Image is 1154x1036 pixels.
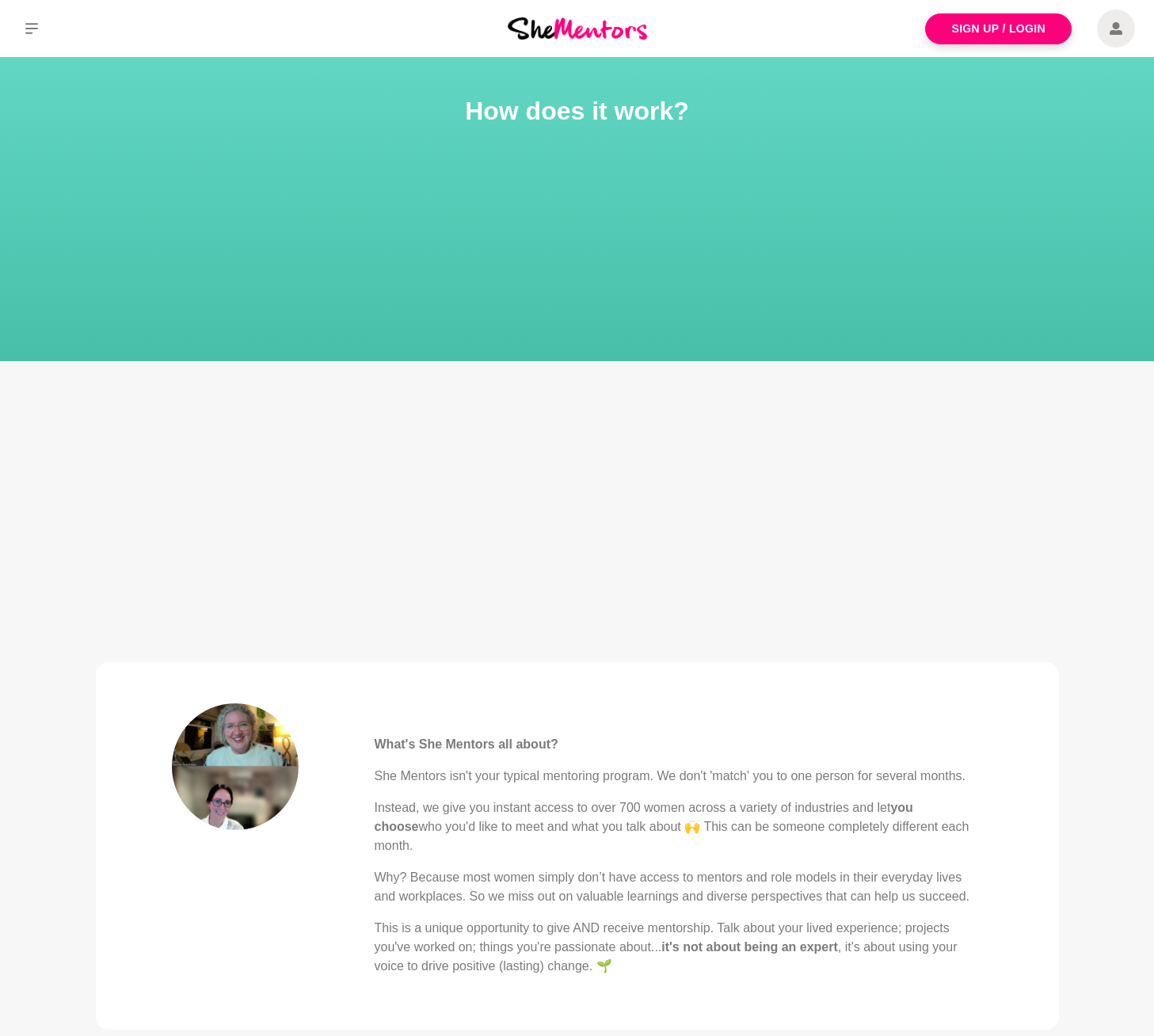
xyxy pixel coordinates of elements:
p: Instead, we give you instant access to over 700 women across a variety of industries and let who ... [375,798,983,855]
p: She Mentors isn't your typical mentoring program. We don't 'match' you to one person for several ... [375,767,983,786]
p: This is a unique opportunity to give AND receive mentorship. Talk about your lived experience; pr... [375,919,983,976]
img: She Mentors Logo [508,17,647,39]
strong: it's not about being an expert [661,940,837,954]
a: Sign Up / Login [925,13,1072,44]
p: Why? Because most women simply don’t have access to mentors and role models in their everyday liv... [375,868,983,906]
h1: How does it work? [19,95,1135,127]
strong: What's She Mentors all about? [375,737,558,751]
